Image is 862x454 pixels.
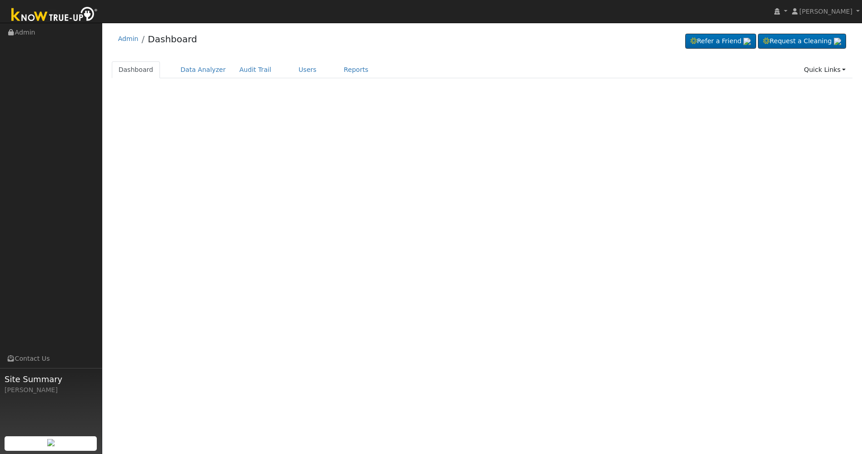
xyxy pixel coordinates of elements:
span: Site Summary [5,373,97,385]
div: [PERSON_NAME] [5,385,97,395]
a: Reports [337,61,375,78]
img: Know True-Up [7,5,102,25]
a: Data Analyzer [174,61,233,78]
img: retrieve [47,439,55,446]
a: Audit Trail [233,61,278,78]
a: Admin [118,35,139,42]
a: Dashboard [148,34,197,45]
a: Users [292,61,324,78]
a: Quick Links [797,61,852,78]
a: Request a Cleaning [758,34,846,49]
span: [PERSON_NAME] [799,8,852,15]
img: retrieve [834,38,841,45]
a: Refer a Friend [685,34,756,49]
a: Dashboard [112,61,160,78]
img: retrieve [743,38,751,45]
